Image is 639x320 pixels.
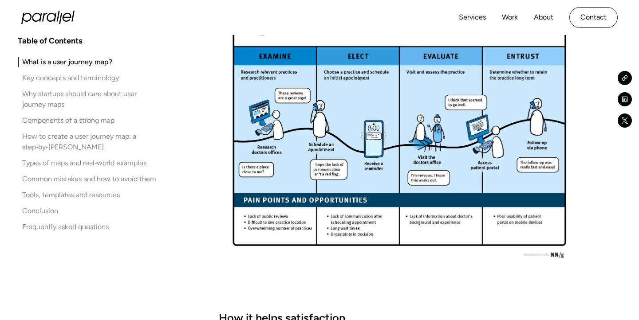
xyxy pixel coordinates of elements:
a: Work [502,11,518,24]
a: Frequently asked questions [18,222,158,232]
h4: Table of Contents [18,35,82,46]
a: Common mistakes and how to avoid them [18,174,158,184]
a: Services [459,11,486,24]
div: Tools, templates and resources [22,190,120,200]
a: How to create a user journey map: a step‑by‑[PERSON_NAME] [18,131,158,152]
div: Conclusion [22,206,58,216]
div: Common mistakes and how to avoid them [22,174,156,184]
div: Types of maps and real‑world examples [22,158,146,168]
a: Types of maps and real‑world examples [18,158,158,168]
a: Conclusion [18,206,158,216]
div: Why startups should care about user journey maps [22,89,158,110]
a: Tools, templates and resources [18,190,158,200]
a: Components of a strong map [18,115,158,126]
a: What is a user journey map? [18,57,158,67]
div: How to create a user journey map: a step‑by‑[PERSON_NAME] [22,131,158,152]
div: Key concepts and terminology [22,73,119,83]
a: Contact [569,7,618,28]
a: home [21,11,75,24]
a: Why startups should care about user journey maps [18,89,158,110]
a: About [534,11,553,24]
div: Frequently asked questions [22,222,109,232]
div: What is a user journey map? [22,57,112,67]
div: Components of a strong map [22,115,114,126]
a: Key concepts and terminology [18,73,158,83]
